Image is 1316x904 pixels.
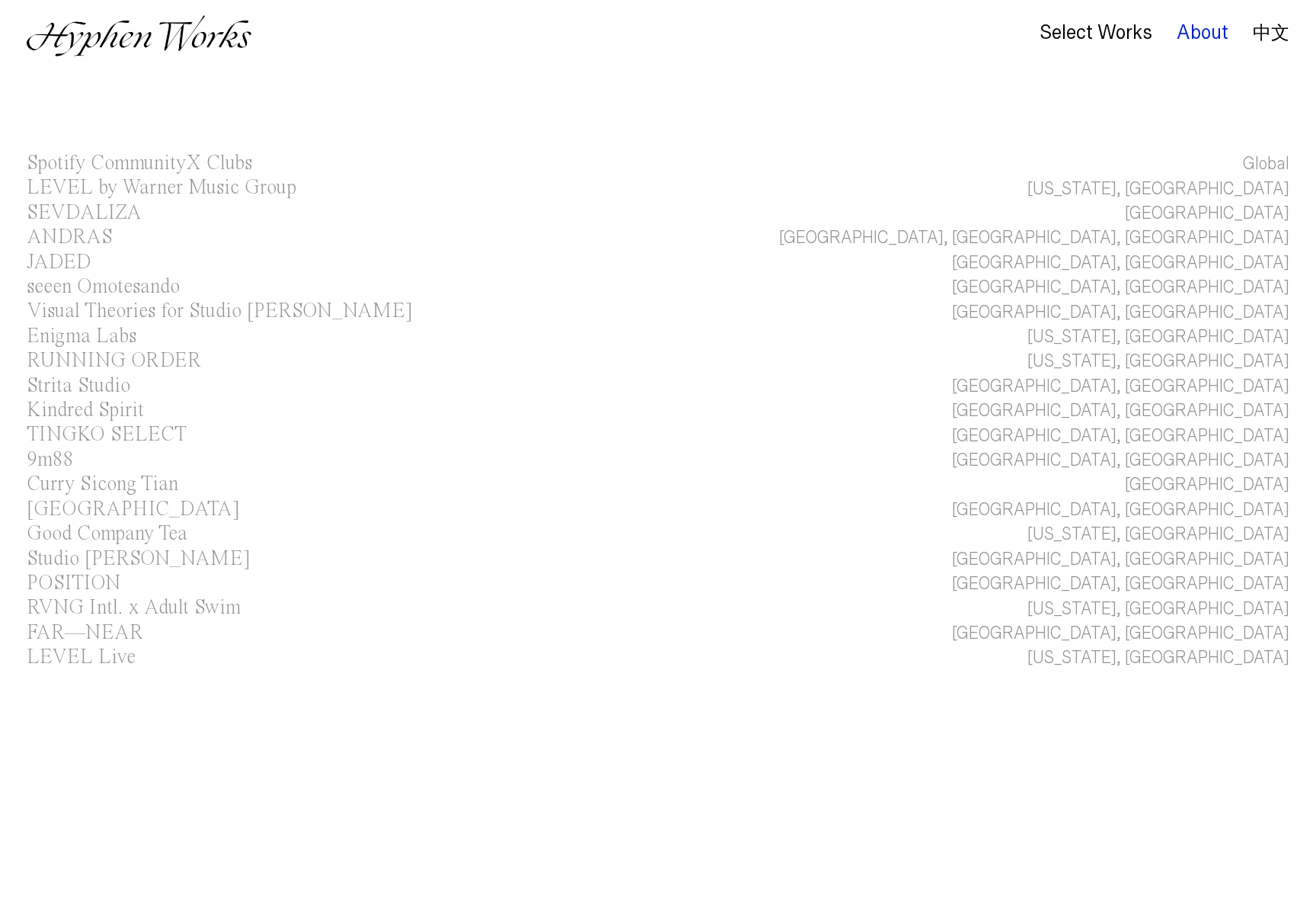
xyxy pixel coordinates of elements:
div: [GEOGRAPHIC_DATA], [GEOGRAPHIC_DATA] [952,300,1289,325]
div: [US_STATE], [GEOGRAPHIC_DATA] [1027,325,1289,349]
div: [US_STATE], [GEOGRAPHIC_DATA] [1027,597,1289,621]
div: seeen Omotesando [27,277,180,297]
div: [GEOGRAPHIC_DATA], [GEOGRAPHIC_DATA] [952,621,1289,646]
div: [US_STATE], [GEOGRAPHIC_DATA] [1027,177,1289,201]
div: [GEOGRAPHIC_DATA], [GEOGRAPHIC_DATA] [952,374,1289,399]
a: About [1177,25,1228,42]
div: [GEOGRAPHIC_DATA], [GEOGRAPHIC_DATA] [952,547,1289,572]
div: Visual Theories for Studio [PERSON_NAME] [27,301,413,322]
div: [GEOGRAPHIC_DATA] [1125,473,1289,497]
div: 9m88 [27,450,74,470]
div: [GEOGRAPHIC_DATA], [GEOGRAPHIC_DATA] [952,424,1289,448]
div: SEVDALIZA [27,203,142,223]
div: JADED [27,252,91,273]
div: [US_STATE], [GEOGRAPHIC_DATA] [1027,522,1289,547]
div: Enigma Labs [27,326,136,347]
div: Select Works [1040,22,1152,43]
div: [GEOGRAPHIC_DATA], [GEOGRAPHIC_DATA] [952,498,1289,522]
div: [GEOGRAPHIC_DATA], [GEOGRAPHIC_DATA] [952,251,1289,275]
div: [GEOGRAPHIC_DATA] [27,499,240,520]
div: [GEOGRAPHIC_DATA], [GEOGRAPHIC_DATA] [952,399,1289,423]
div: FAR—NEAR [27,623,143,643]
div: About [1177,22,1228,43]
div: [US_STATE], [GEOGRAPHIC_DATA] [1027,349,1289,373]
div: Global [1243,152,1289,176]
div: ANDRAS [27,227,113,248]
div: Kindred Spirit [27,400,144,421]
div: Studio [PERSON_NAME] [27,549,251,569]
div: [GEOGRAPHIC_DATA], [GEOGRAPHIC_DATA] [952,572,1289,596]
div: [GEOGRAPHIC_DATA], [GEOGRAPHIC_DATA] [952,275,1289,300]
a: 中文 [1253,24,1289,41]
div: Spotify CommunityX Clubs [27,153,252,174]
div: LEVEL by Warner Music Group [27,178,296,198]
div: RVNG Intl. x Adult Swim [27,598,241,618]
img: Hyphen Works [27,15,251,56]
div: POSITION [27,573,120,594]
div: [GEOGRAPHIC_DATA], [GEOGRAPHIC_DATA] [952,448,1289,473]
div: RUNNING ORDER [27,351,201,371]
div: [US_STATE], [GEOGRAPHIC_DATA] [1027,646,1289,670]
div: Good Company Tea [27,524,187,544]
div: LEVEL Live [27,647,136,668]
div: TINGKO SELECT [27,425,187,445]
div: Curry Sicong Tian [27,474,178,495]
div: [GEOGRAPHIC_DATA] [1125,201,1289,226]
a: Select Works [1040,25,1152,42]
div: Strita Studio [27,376,130,396]
div: [GEOGRAPHIC_DATA], [GEOGRAPHIC_DATA], [GEOGRAPHIC_DATA] [779,226,1289,250]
